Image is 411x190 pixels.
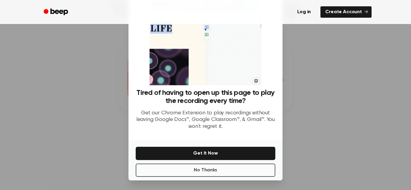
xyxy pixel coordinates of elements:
h3: Tired of having to open up this page to play the recording every time? [136,89,275,105]
button: Get It Now [136,147,275,160]
button: No Thanks [136,164,275,177]
a: Create Account [320,6,372,18]
a: Log in [291,5,317,19]
a: Beep [39,6,73,18]
p: Get our Chrome Extension to play recordings without leaving Google Docs™, Google Classroom™, & Gm... [136,110,275,130]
